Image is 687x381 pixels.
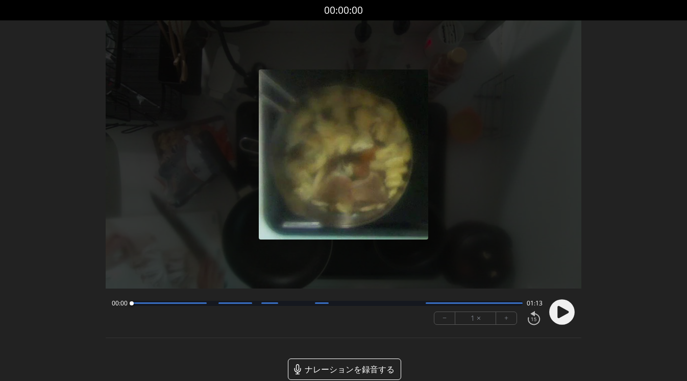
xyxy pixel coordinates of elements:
[527,299,543,307] span: 01:13
[443,312,447,324] font: −
[305,364,395,375] font: ナレーションを録音する
[471,312,481,324] font: 1 ×
[112,299,128,307] span: 00:00
[288,359,401,380] a: ナレーションを録音する
[496,312,517,324] button: +
[434,312,455,324] button: −
[324,3,363,17] font: 00:00:00
[259,69,429,240] img: ポスター画像
[504,312,508,324] font: +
